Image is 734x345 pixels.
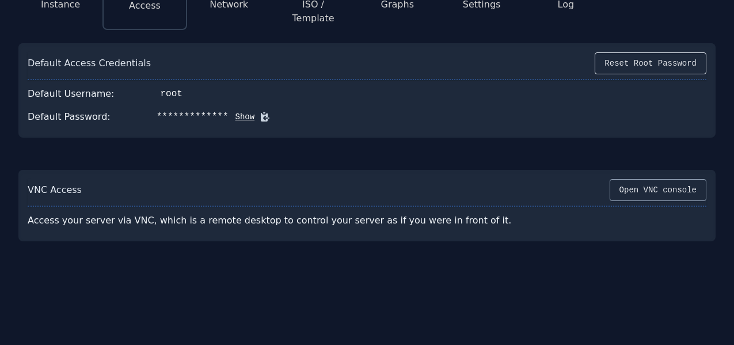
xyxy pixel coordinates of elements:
div: VNC Access [28,183,82,197]
button: Reset Root Password [595,52,706,74]
button: Open VNC console [610,179,706,201]
div: root [161,87,182,101]
div: Default Access Credentials [28,56,151,70]
div: Default Username: [28,87,115,101]
div: Default Password: [28,110,111,124]
div: Access your server via VNC, which is a remote desktop to control your server as if you were in fr... [28,209,543,232]
button: Show [229,111,255,123]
